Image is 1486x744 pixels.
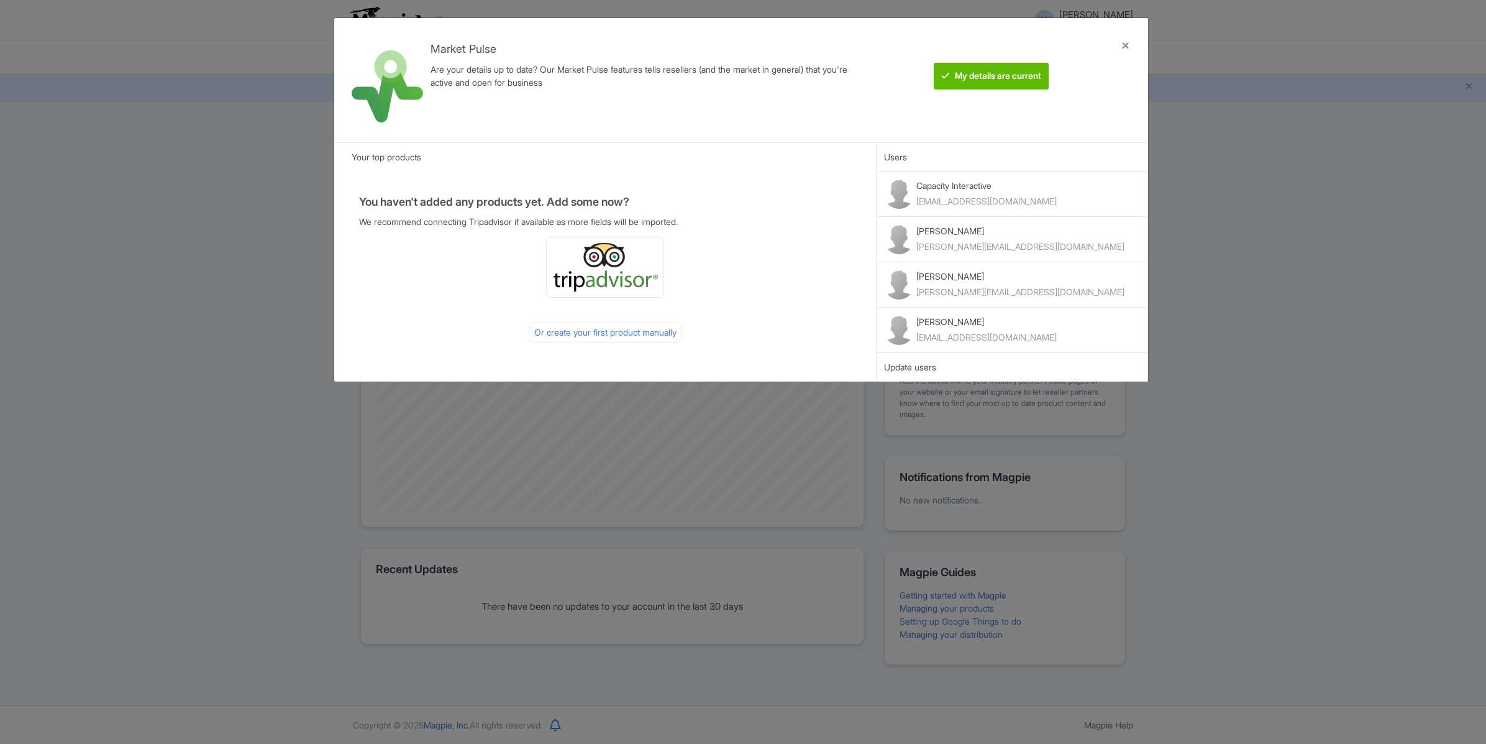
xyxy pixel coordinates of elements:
[884,224,914,254] img: contact-b11cc6e953956a0c50a2f97983291f06.png
[916,270,1124,283] p: [PERSON_NAME]
[916,331,1057,344] div: [EMAIL_ADDRESS][DOMAIN_NAME]
[431,63,871,89] div: Are your details up to date? Our Market Pulse features tells resellers (and the market in general...
[877,142,1148,171] div: Users
[552,242,659,292] img: ta_logo-885a1c64328048f2535e39284ba9d771.png
[884,315,914,345] img: contact-b11cc6e953956a0c50a2f97983291f06.png
[884,179,914,209] img: contact-b11cc6e953956a0c50a2f97983291f06.png
[916,224,1124,237] p: [PERSON_NAME]
[334,142,877,171] div: Your top products
[916,240,1124,253] div: [PERSON_NAME][EMAIL_ADDRESS][DOMAIN_NAME]
[431,43,871,55] h4: Market Pulse
[916,179,1057,192] p: Capacity Interactive
[884,270,914,300] img: contact-b11cc6e953956a0c50a2f97983291f06.png
[359,196,852,208] h4: You haven't added any products yet. Add some now?
[529,323,682,342] div: Or create your first product manually
[359,215,852,228] p: We recommend connecting Tripadvisor if available as more fields will be imported.
[916,315,1057,328] p: [PERSON_NAME]
[916,285,1124,298] div: [PERSON_NAME][EMAIL_ADDRESS][DOMAIN_NAME]
[916,195,1057,208] div: [EMAIL_ADDRESS][DOMAIN_NAME]
[934,63,1049,90] btn: My details are current
[884,361,1140,374] div: Update users
[352,50,424,122] img: market_pulse-1-0a5220b3d29e4a0de46fb7534bebe030.svg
